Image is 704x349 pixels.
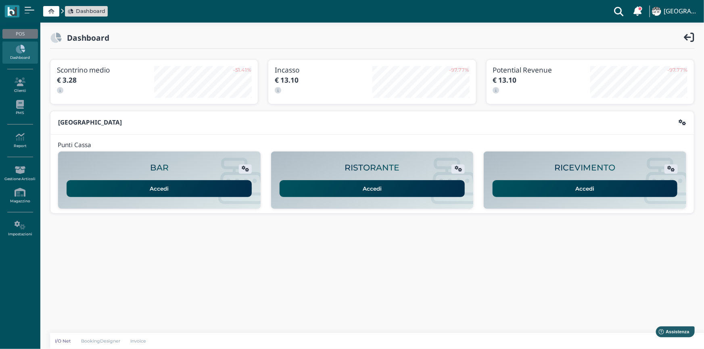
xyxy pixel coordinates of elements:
[664,8,699,15] h4: [GEOGRAPHIC_DATA]
[2,74,38,96] a: Clienti
[651,2,699,21] a: ... [GEOGRAPHIC_DATA]
[58,118,122,127] b: [GEOGRAPHIC_DATA]
[493,66,590,74] h3: Potential Revenue
[493,75,517,85] b: € 13.10
[57,66,154,74] h3: Scontrino medio
[555,163,616,172] h2: RICEVIMENTO
[2,97,38,119] a: PMS
[24,6,53,12] span: Assistenza
[76,7,105,15] span: Dashboard
[62,33,109,42] h2: Dashboard
[345,163,399,172] h2: RISTORANTE
[280,180,465,197] a: Accedi
[68,7,105,15] a: Dashboard
[275,66,372,74] h3: Incasso
[493,180,678,197] a: Accedi
[2,162,38,185] a: Gestione Articoli
[647,324,697,342] iframe: Help widget launcher
[2,185,38,207] a: Magazzino
[2,218,38,240] a: Impostazioni
[67,180,252,197] a: Accedi
[57,75,77,85] b: € 3.28
[58,142,91,149] h4: Punti Cassa
[652,7,661,16] img: ...
[2,29,38,39] div: POS
[7,7,17,16] img: logo
[275,75,299,85] b: € 13.10
[2,129,38,152] a: Report
[2,42,38,64] a: Dashboard
[150,163,169,172] h2: BAR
